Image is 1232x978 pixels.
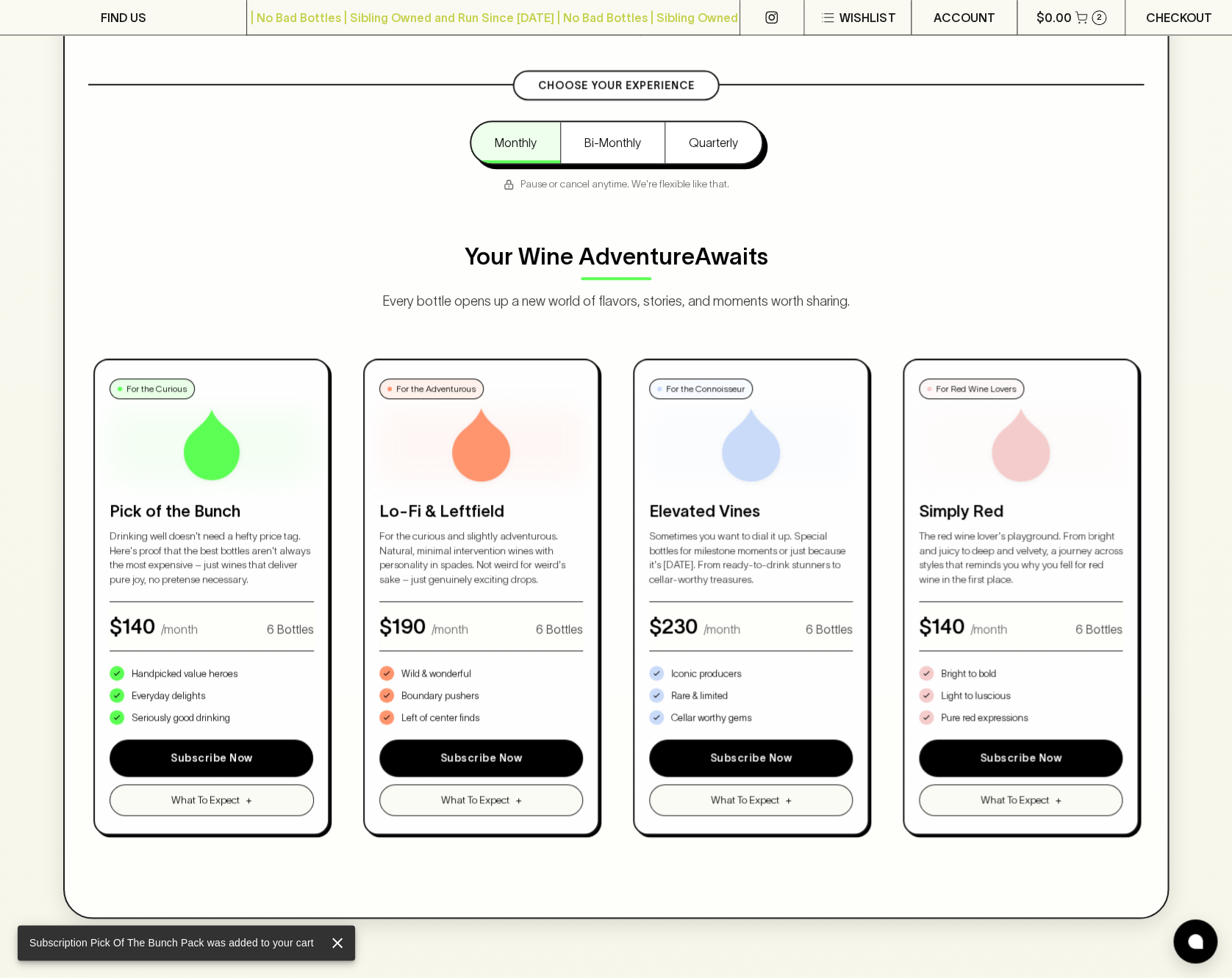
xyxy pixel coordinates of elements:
button: What To Expect+ [649,784,853,816]
img: Lo-Fi & Leftfield [445,408,518,481]
div: Subscription Pick Of The Bunch Pack was added to your cart [29,930,314,956]
button: close [326,931,349,954]
p: Your Wine Adventure [465,239,768,274]
p: $ 140 [919,611,964,641]
p: The red wine lover's playground. From bright and juicy to deep and velvety, a journey across styl... [919,529,1123,586]
p: For the Connoisseur [666,382,745,395]
img: Pick of the Bunch [175,408,248,481]
p: Drinking well doesn't need a hefty price tag. Here's proof that the best bottles aren't always th... [110,529,314,586]
p: Left of center finds [401,711,479,725]
p: Handpicked value heroes [132,666,237,681]
p: ACCOUNT [933,9,995,26]
p: Pause or cancel anytime. We're flexible like that. [503,176,729,192]
p: Simply Red [919,499,1123,523]
button: Quarterly [665,122,762,163]
p: $ 140 [110,611,155,641]
p: 6 Bottles [536,620,583,638]
p: Pick of the Bunch [110,499,314,523]
p: Rare & limited [671,688,728,703]
img: Elevated Vines [715,408,788,481]
p: $0.00 [1036,9,1072,26]
span: Awaits [695,243,768,269]
span: + [1055,792,1061,808]
p: FIND US [101,9,146,26]
button: What To Expect+ [379,784,584,816]
span: + [246,792,252,808]
button: Bi-Monthly [560,122,665,163]
img: Simply Red [984,408,1058,481]
span: What To Expect [441,792,509,808]
p: $ 190 [379,611,426,641]
p: /month [703,620,740,638]
p: Pure red expressions [941,711,1028,725]
span: + [515,792,522,808]
p: For the curious and slightly adventurous. Natural, minimal intervention wines with personality in... [379,529,584,586]
span: What To Expect [981,792,1049,808]
p: Elevated Vines [649,499,853,523]
p: 6 Bottles [1075,620,1122,638]
p: Choose Your Experience [538,78,695,93]
button: Subscribe Now [110,739,314,777]
p: 2 [1096,13,1101,21]
button: Subscribe Now [379,739,584,777]
p: Sometimes you want to dial it up. Special bottles for milestone moments or just because it's [DAT... [649,529,853,586]
button: What To Expect+ [110,784,314,816]
p: Wishlist [839,9,895,26]
span: What To Expect [171,792,240,808]
p: Bright to bold [941,666,996,681]
p: 6 Bottles [806,620,853,638]
p: Every bottle opens up a new world of flavors, stories, and moments worth sharing. [322,292,910,312]
button: Monthly [471,122,560,163]
p: /month [431,620,468,638]
img: bubble-icon [1188,934,1203,949]
p: $ 230 [649,611,698,641]
p: Iconic producers [671,666,741,681]
p: For the Curious [126,382,187,395]
button: What To Expect+ [919,784,1123,816]
button: Subscribe Now [649,739,853,777]
p: Light to luscious [941,688,1010,703]
button: Subscribe Now [919,739,1123,777]
p: For the Adventurous [396,382,476,395]
p: Boundary pushers [401,688,479,703]
p: Lo-Fi & Leftfield [379,499,584,523]
p: Cellar worthy gems [671,711,751,725]
p: Everyday delights [132,688,205,703]
p: 6 Bottles [266,620,313,638]
p: /month [161,620,198,638]
p: For Red Wine Lovers [936,382,1016,395]
p: Wild & wonderful [401,666,471,681]
span: + [785,792,792,808]
p: Seriously good drinking [132,711,230,725]
p: Checkout [1146,9,1212,26]
span: What To Expect [711,792,779,808]
p: /month [970,620,1007,638]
